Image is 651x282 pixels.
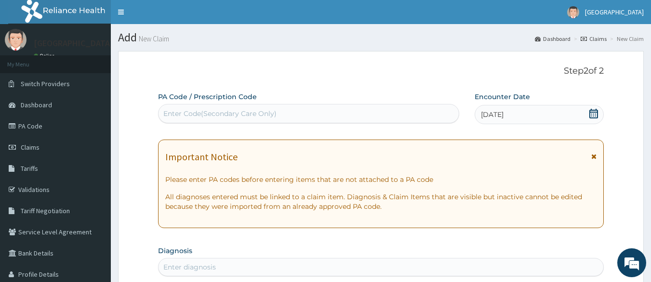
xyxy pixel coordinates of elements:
p: [GEOGRAPHIC_DATA] [34,39,113,48]
div: Enter Code(Secondary Care Only) [163,109,277,118]
li: New Claim [608,35,644,43]
div: Enter diagnosis [163,262,216,272]
a: Dashboard [535,35,571,43]
p: Please enter PA codes before entering items that are not attached to a PA code [165,175,597,184]
a: Claims [581,35,607,43]
span: Tariff Negotiation [21,206,70,215]
h1: Important Notice [165,152,238,162]
span: [DATE] [481,110,504,119]
span: Dashboard [21,101,52,109]
label: Encounter Date [475,92,530,102]
small: New Claim [137,35,169,42]
p: Step 2 of 2 [158,66,604,77]
span: Switch Providers [21,79,70,88]
label: Diagnosis [158,246,192,256]
span: Tariffs [21,164,38,173]
a: Online [34,52,57,59]
img: User Image [5,29,27,51]
img: User Image [567,6,579,18]
h1: Add [118,31,644,44]
span: [GEOGRAPHIC_DATA] [585,8,644,16]
span: Claims [21,143,40,152]
p: All diagnoses entered must be linked to a claim item. Diagnosis & Claim Items that are visible bu... [165,192,597,211]
label: PA Code / Prescription Code [158,92,257,102]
